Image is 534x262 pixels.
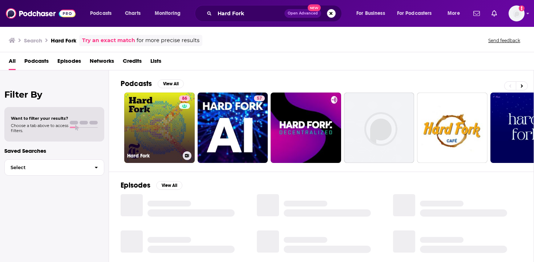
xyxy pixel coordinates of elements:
div: Search podcasts, credits, & more... [202,5,349,22]
button: open menu [392,8,442,19]
h3: Hard Fork [127,153,180,159]
span: Choose a tab above to access filters. [11,123,68,133]
button: View All [158,79,184,88]
button: open menu [351,8,394,19]
span: Monitoring [155,8,181,19]
a: 86Hard Fork [124,93,195,163]
img: User Profile [509,5,525,21]
a: Try an exact match [82,36,135,45]
span: 57 [257,95,262,102]
img: Podchaser - Follow, Share and Rate Podcasts [6,7,76,20]
a: 86 [179,95,190,101]
span: Podcasts [90,8,112,19]
span: More [448,8,460,19]
button: open menu [150,8,190,19]
h2: Podcasts [121,79,152,88]
input: Search podcasts, credits, & more... [215,8,284,19]
a: Charts [120,8,145,19]
a: Podcasts [24,55,49,70]
span: for more precise results [137,36,199,45]
span: For Podcasters [397,8,432,19]
h3: Search [24,37,42,44]
span: Want to filter your results? [11,116,68,121]
h2: Filter By [4,89,104,100]
a: PodcastsView All [121,79,184,88]
button: open menu [442,8,469,19]
button: open menu [85,8,121,19]
a: Lists [150,55,161,70]
p: Saved Searches [4,147,104,154]
span: Logged in as MDutt35 [509,5,525,21]
span: New [308,4,321,11]
button: Show profile menu [509,5,525,21]
button: Send feedback [486,37,522,44]
h2: Episodes [121,181,150,190]
a: Episodes [57,55,81,70]
a: Show notifications dropdown [470,7,483,20]
a: Show notifications dropdown [489,7,500,20]
a: Networks [90,55,114,70]
span: Charts [125,8,141,19]
span: Open Advanced [288,12,318,15]
a: 57 [198,93,268,163]
span: For Business [356,8,385,19]
a: Credits [123,55,142,70]
button: Open AdvancedNew [284,9,321,18]
button: Select [4,159,104,176]
h3: Hard Fork [51,37,76,44]
a: All [9,55,16,70]
a: 57 [254,95,265,101]
span: 86 [182,95,187,102]
a: EpisodesView All [121,181,182,190]
span: Select [5,165,89,170]
button: View All [156,181,182,190]
svg: Add a profile image [519,5,525,11]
